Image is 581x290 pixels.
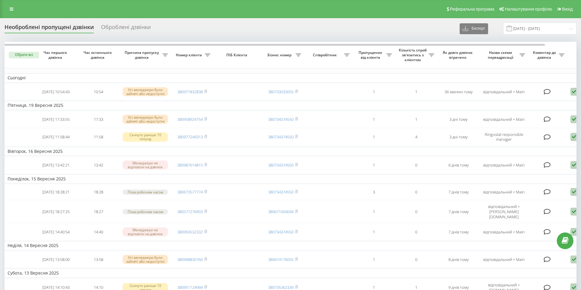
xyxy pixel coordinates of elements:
span: Час останнього дзвінка [82,50,115,60]
td: 1 [353,157,395,173]
div: Необроблені пропущені дзвінки [5,24,94,33]
td: відповідальний + ﻿[PERSON_NAME][DOMAIN_NAME] [480,201,528,223]
td: відповідальний + Main [480,252,528,268]
td: 1 [353,84,395,100]
span: Причина пропуску дзвінка [123,50,162,60]
div: Поза робочим часом [123,209,168,214]
div: Менеджери не відповіли на дзвінок [123,160,168,170]
span: Пропущених від клієнта [356,50,386,60]
td: 1 [353,252,395,268]
td: 36 хвилин тому [437,84,480,100]
div: Усі менеджери були зайняті або недоступні [123,255,168,264]
a: 380951124969 [177,285,203,290]
div: Скинуто раніше 10 секунд [123,132,168,141]
td: [DATE] 11:58:44 [35,128,77,145]
td: 0 [395,185,437,199]
a: 380977249313 [177,134,203,140]
td: 11:58 [77,128,120,145]
a: 380733033055 [268,89,294,94]
span: Налаштування профілю [505,7,552,12]
td: 1 [395,84,437,100]
span: Кількість спроб зв'язатись з клієнтом [398,48,429,62]
td: 6 днів тому [437,157,480,173]
span: Вихід [562,7,573,12]
a: 380993532332 [177,229,203,235]
td: 8 днів тому [437,252,480,268]
td: 7 днів тому [437,224,480,240]
a: 380577276903 [177,209,203,214]
span: Час першого дзвінка [40,50,72,60]
a: 380987614815 [177,162,203,168]
div: Усі менеджери були зайняті або недоступні [123,87,168,96]
td: 1 [353,128,395,145]
td: відповідальний + Main [480,84,528,100]
td: [DATE] 18:27:25 [35,201,77,223]
td: відповідальний + Main [480,224,528,240]
td: 14:40 [77,224,120,240]
td: [DATE] 13:58:00 [35,252,77,268]
td: відповідальний + Main [480,185,528,199]
td: 7 днів тому [437,201,480,223]
td: відповідальний + Main [480,157,528,173]
a: 380734374550 [268,189,294,195]
td: 1 [395,111,437,127]
a: 380734374550 [268,134,294,140]
td: 0 [395,252,437,268]
td: 1 [353,201,395,223]
a: 380968830760 [177,257,203,262]
span: Коментар до дзвінка [531,50,559,60]
td: 1 [353,224,395,240]
td: 17:33 [77,111,120,127]
td: відповідальний + Main [480,111,528,127]
a: 380734374550 [268,162,294,168]
a: 380674176055 [268,257,294,262]
a: 380671004044 [268,209,294,214]
button: Експорт [460,23,488,34]
span: Номер клієнта [174,53,205,58]
td: 18:27 [77,201,120,223]
span: Співробітник [307,53,344,58]
a: 380958924754 [177,117,203,122]
a: 380673577774 [177,189,203,195]
td: 3 дні тому [437,111,480,127]
td: 18:28 [77,185,120,199]
span: Бізнес номер [265,53,296,58]
a: 380734374550 [268,229,294,235]
span: Реферальна програма [450,7,494,12]
td: 0 [395,224,437,240]
td: 10:54 [77,84,120,100]
td: 3 [353,185,395,199]
div: Усі менеджери були зайняті або недоступні [123,115,168,124]
td: 4 [395,128,437,145]
td: 13:42 [77,157,120,173]
div: Менеджери не відповіли на дзвінок [123,227,168,236]
td: 3 дні тому [437,128,480,145]
td: [DATE] 17:33:55 [35,111,77,127]
a: 380734374550 [268,117,294,122]
td: [DATE] 13:42:21 [35,157,77,173]
td: 0 [395,201,437,223]
span: Назва схеми переадресації [483,50,520,60]
td: [DATE] 10:54:43 [35,84,77,100]
a: 380971832838 [177,89,203,94]
a: 380735362339 [268,285,294,290]
td: [DATE] 14:40:54 [35,224,77,240]
td: Ringostat responsible manager [480,128,528,145]
td: 0 [395,157,437,173]
button: Обрати всі [9,52,39,58]
span: ПІБ Клієнта [218,53,257,58]
td: 13:58 [77,252,120,268]
div: Поза робочим часом [123,189,168,195]
div: Оброблені дзвінки [101,24,151,33]
td: 7 днів тому [437,185,480,199]
span: Як довго дзвінок втрачено [442,50,475,60]
td: [DATE] 18:28:21 [35,185,77,199]
td: 1 [353,111,395,127]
